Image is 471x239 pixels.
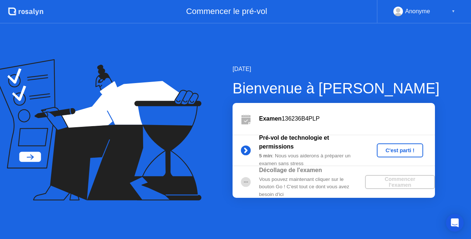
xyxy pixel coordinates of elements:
[259,114,435,123] div: 136236B4PLP
[368,176,432,188] div: Commencer l'examen
[365,175,435,189] button: Commencer l'examen
[259,135,329,150] b: Pré-vol de technologie et permissions
[233,77,439,99] div: Bienvenue à [PERSON_NAME]
[259,167,322,173] b: Décollage de l'examen
[259,153,272,158] b: 5 min
[259,152,365,167] div: : Nous vous aiderons à préparer un examen sans stress
[259,115,281,122] b: Examen
[405,7,430,16] div: Anonyme
[233,65,439,74] div: [DATE]
[380,147,421,153] div: C'est parti !
[451,7,455,16] div: ▼
[446,214,464,232] div: Open Intercom Messenger
[377,143,424,157] button: C'est parti !
[259,176,365,198] div: Vous pouvez maintenant cliquer sur le bouton Go ! C'est tout ce dont vous avez besoin d'ici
